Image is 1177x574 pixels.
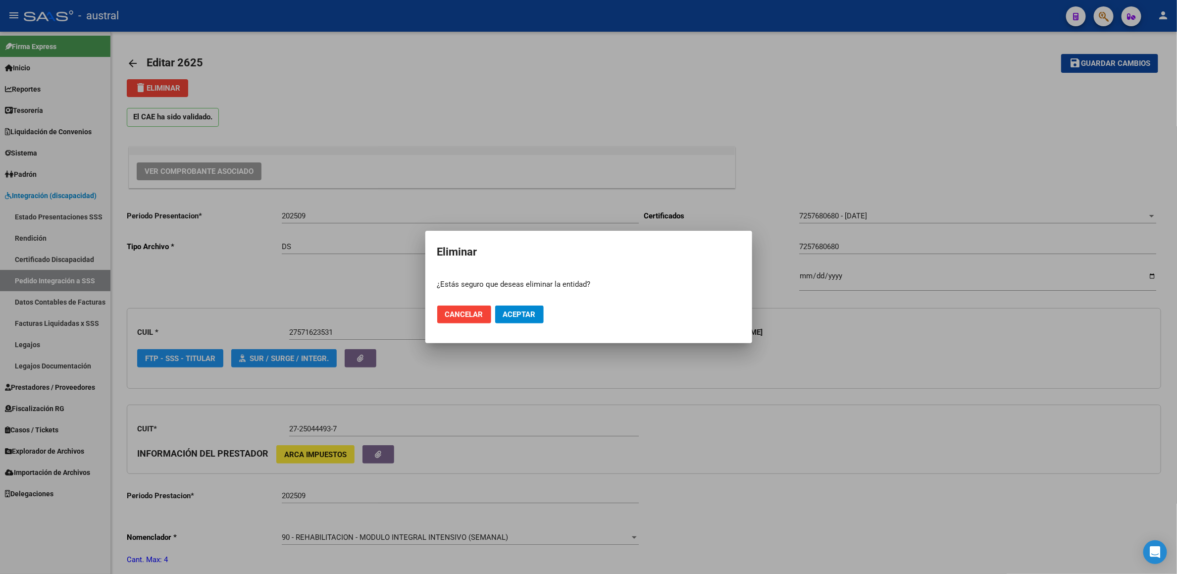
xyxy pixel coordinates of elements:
button: Cancelar [437,306,491,323]
span: Cancelar [445,310,483,319]
div: Open Intercom Messenger [1143,540,1167,564]
h2: Eliminar [437,243,740,261]
button: Aceptar [495,306,544,323]
span: Aceptar [503,310,536,319]
p: ¿Estás seguro que deseas eliminar la entidad? [437,279,740,290]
